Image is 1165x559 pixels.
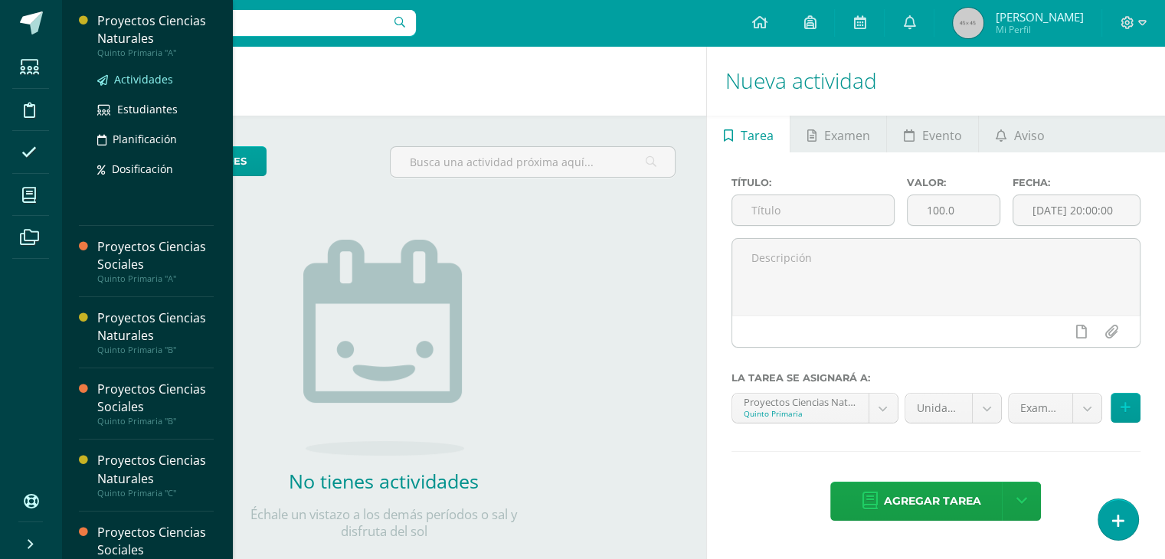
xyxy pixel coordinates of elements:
[907,177,1000,188] label: Valor:
[741,117,774,154] span: Tarea
[80,46,688,116] h1: Actividades
[97,452,214,498] a: Proyectos Ciencias NaturalesQuinto Primaria "C"
[97,70,214,88] a: Actividades
[744,394,857,408] div: Proyectos Ciencias Naturales 'A'
[391,147,675,177] input: Busca una actividad próxima aquí...
[97,381,214,416] div: Proyectos Ciencias Sociales
[117,102,178,116] span: Estudiantes
[905,394,1002,423] a: Unidad 4
[114,72,173,87] span: Actividades
[917,394,961,423] span: Unidad 4
[744,408,857,419] div: Quinto Primaria
[790,116,886,152] a: Examen
[97,238,214,273] div: Proyectos Ciencias Sociales
[303,240,464,456] img: no_activities.png
[112,162,173,176] span: Dosificación
[979,116,1061,152] a: Aviso
[1009,394,1101,423] a: Examen (30.0pts)
[231,506,537,540] p: Échale un vistazo a los demás períodos o sal y disfruta del sol
[908,195,1000,225] input: Puntos máximos
[97,273,214,284] div: Quinto Primaria "A"
[1013,195,1140,225] input: Fecha de entrega
[97,100,214,118] a: Estudiantes
[887,116,978,152] a: Evento
[732,394,898,423] a: Proyectos Ciencias Naturales 'A'Quinto Primaria
[732,195,894,225] input: Título
[1014,117,1045,154] span: Aviso
[731,372,1140,384] label: La tarea se asignará a:
[71,10,416,36] input: Busca un usuario...
[725,46,1147,116] h1: Nueva actividad
[113,132,177,146] span: Planificación
[995,23,1083,36] span: Mi Perfil
[97,381,214,427] a: Proyectos Ciencias SocialesQuinto Primaria "B"
[97,47,214,58] div: Quinto Primaria "A"
[731,177,895,188] label: Título:
[97,488,214,499] div: Quinto Primaria "C"
[995,9,1083,25] span: [PERSON_NAME]
[953,8,983,38] img: 45x45
[97,309,214,355] a: Proyectos Ciencias NaturalesQuinto Primaria "B"
[824,117,870,154] span: Examen
[97,238,214,284] a: Proyectos Ciencias SocialesQuinto Primaria "A"
[922,117,962,154] span: Evento
[97,416,214,427] div: Quinto Primaria "B"
[97,12,214,58] a: Proyectos Ciencias NaturalesQuinto Primaria "A"
[883,482,980,520] span: Agregar tarea
[231,468,537,494] h2: No tienes actividades
[1013,177,1140,188] label: Fecha:
[97,12,214,47] div: Proyectos Ciencias Naturales
[97,130,214,148] a: Planificación
[707,116,790,152] a: Tarea
[97,452,214,487] div: Proyectos Ciencias Naturales
[97,309,214,345] div: Proyectos Ciencias Naturales
[97,524,214,559] div: Proyectos Ciencias Sociales
[1020,394,1061,423] span: Examen (30.0pts)
[97,160,214,178] a: Dosificación
[97,345,214,355] div: Quinto Primaria "B"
